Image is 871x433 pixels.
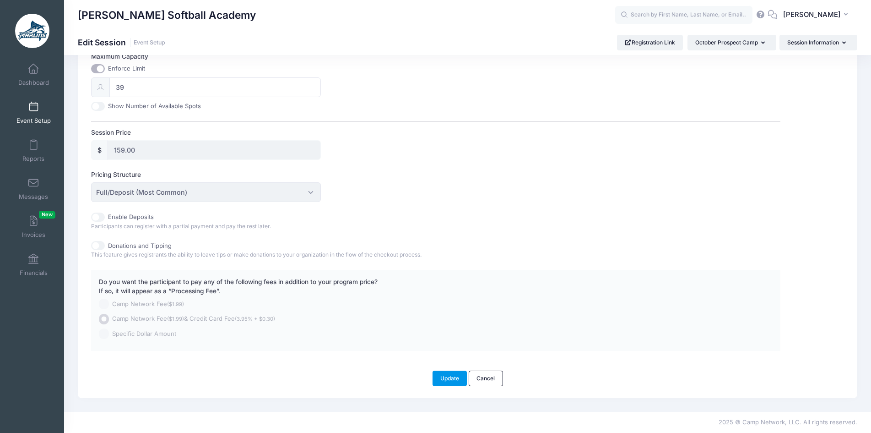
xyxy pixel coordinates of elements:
[719,418,857,426] span: 2025 © Camp Network, LLC. All rights reserved.
[99,277,378,296] label: Do you want the participant to pay any of the following fees in addition to your program price? I...
[687,35,776,50] button: October Prospect Camp
[615,6,752,24] input: Search by First Name, Last Name, or Email...
[20,269,48,277] span: Financials
[235,316,275,322] small: (3.95% + $0.30)
[96,187,187,197] span: Full/Deposit (Most Common)
[617,35,683,50] a: Registration Link
[91,128,436,137] label: Session Price
[469,371,503,386] a: Cancel
[91,251,422,258] span: This feature gives registrants the ability to leave tips or make donations to your organization i...
[108,241,172,251] label: Donations and Tipping
[12,59,55,91] a: Dashboard
[78,38,165,47] h1: Edit Session
[112,300,184,309] span: Camp Network Fee
[108,102,201,111] label: Show Number of Available Spots
[91,140,108,160] div: $
[108,64,145,73] label: Enforce Limit
[12,97,55,129] a: Event Setup
[22,231,45,239] span: Invoices
[109,77,321,97] input: 0
[112,314,275,323] span: Camp Network Fee & Credit Card Fee
[12,249,55,281] a: Financials
[167,316,184,322] small: ($1.99)
[12,173,55,205] a: Messages
[18,79,49,87] span: Dashboard
[12,211,55,243] a: InvoicesNew
[12,135,55,167] a: Reports
[78,5,256,26] h1: [PERSON_NAME] Softball Academy
[777,5,857,26] button: [PERSON_NAME]
[91,52,436,61] label: Maximum Capacity
[783,10,841,20] span: [PERSON_NAME]
[39,211,55,219] span: New
[108,213,154,222] label: Enable Deposits
[19,193,48,201] span: Messages
[779,35,857,50] button: Session Information
[134,39,165,46] a: Event Setup
[433,371,467,386] button: Update
[695,39,758,46] span: October Prospect Camp
[112,329,176,339] span: Specific Dollar Amount
[15,14,49,48] img: Marlin Softball Academy
[91,223,271,230] span: Participants can register with a partial payment and pay the rest later.
[91,182,321,202] span: Full/Deposit (Most Common)
[91,170,436,179] label: Pricing Structure
[16,117,51,125] span: Event Setup
[167,301,184,307] small: ($1.99)
[22,155,44,163] span: Reports
[108,140,321,160] input: 0.00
